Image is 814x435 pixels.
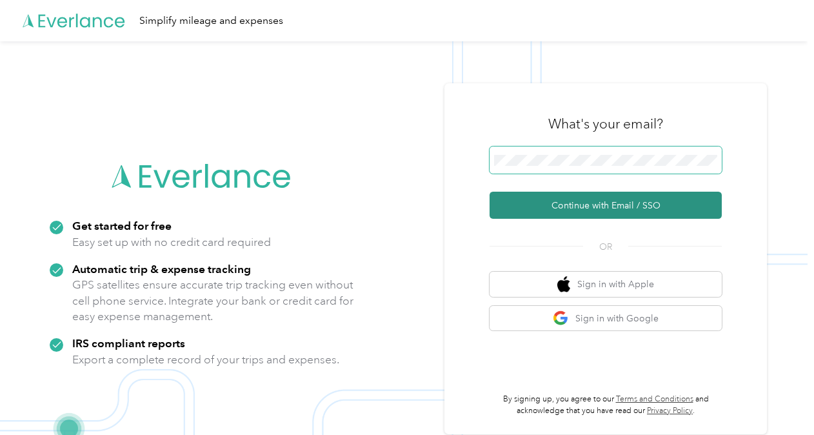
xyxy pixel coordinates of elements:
h3: What's your email? [548,115,663,133]
p: By signing up, you agree to our and acknowledge that you have read our . [490,394,722,416]
a: Privacy Policy [647,406,693,416]
button: google logoSign in with Google [490,306,722,331]
span: OR [583,240,628,254]
div: Simplify mileage and expenses [139,13,283,29]
strong: Get started for free [72,219,172,232]
strong: IRS compliant reports [72,336,185,350]
p: GPS satellites ensure accurate trip tracking even without cell phone service. Integrate your bank... [72,277,354,325]
img: apple logo [557,276,570,292]
p: Export a complete record of your trips and expenses. [72,352,339,368]
button: Continue with Email / SSO [490,192,722,219]
p: Easy set up with no credit card required [72,234,271,250]
a: Terms and Conditions [616,394,693,404]
button: apple logoSign in with Apple [490,272,722,297]
strong: Automatic trip & expense tracking [72,262,251,276]
img: google logo [553,310,569,327]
